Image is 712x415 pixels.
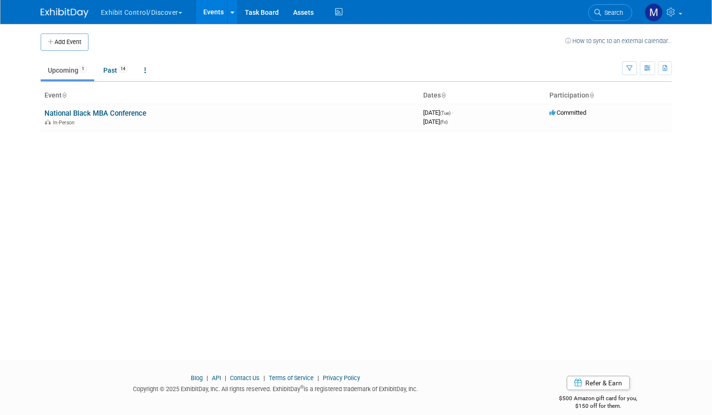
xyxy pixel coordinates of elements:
[118,66,128,73] span: 14
[601,9,623,16] span: Search
[423,118,448,125] span: [DATE]
[53,120,77,126] span: In-Person
[212,374,221,382] a: API
[567,376,630,390] a: Refer & Earn
[96,61,135,79] a: Past14
[45,120,51,124] img: In-Person Event
[440,110,450,116] span: (Tue)
[230,374,260,382] a: Contact Us
[323,374,360,382] a: Privacy Policy
[565,37,672,44] a: How to sync to an external calendar...
[41,33,88,51] button: Add Event
[300,384,304,390] sup: ®
[525,402,672,410] div: $150 off for them.
[41,61,94,79] a: Upcoming1
[423,109,453,116] span: [DATE]
[440,120,448,125] span: (Fri)
[269,374,314,382] a: Terms of Service
[62,91,66,99] a: Sort by Event Name
[315,374,321,382] span: |
[441,91,446,99] a: Sort by Start Date
[191,374,203,382] a: Blog
[41,382,511,393] div: Copyright © 2025 ExhibitDay, Inc. All rights reserved. ExhibitDay is a registered trademark of Ex...
[41,8,88,18] img: ExhibitDay
[222,374,229,382] span: |
[41,87,419,104] th: Event
[589,91,594,99] a: Sort by Participation Type
[79,66,87,73] span: 1
[204,374,210,382] span: |
[546,87,672,104] th: Participation
[261,374,267,382] span: |
[588,4,632,21] a: Search
[419,87,546,104] th: Dates
[44,109,146,118] a: National Black MBA Conference
[645,3,663,22] img: Matt h
[549,109,586,116] span: Committed
[525,388,672,410] div: $500 Amazon gift card for you,
[452,109,453,116] span: -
